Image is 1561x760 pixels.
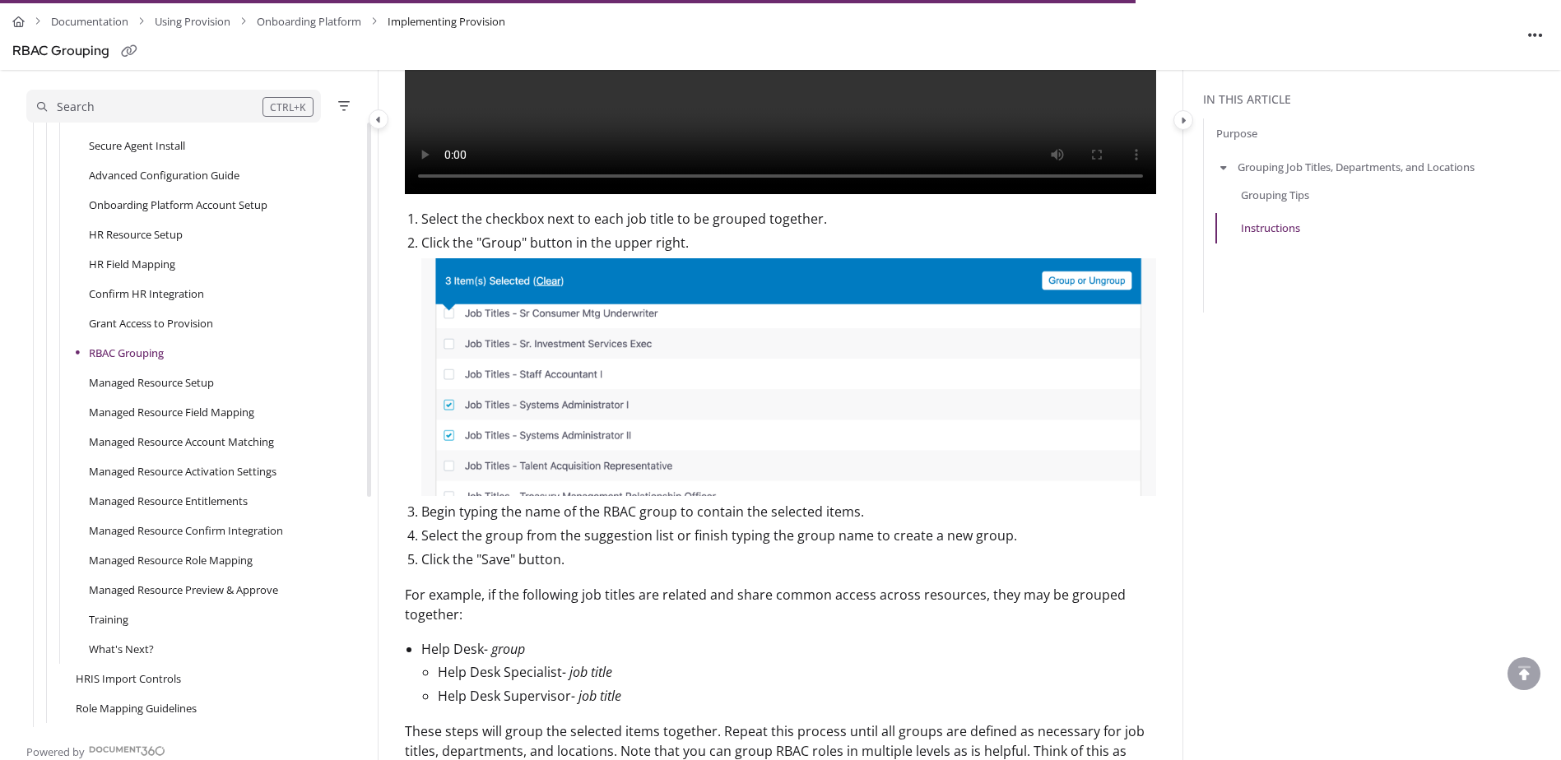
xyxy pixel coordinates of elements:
[421,500,1156,524] li: Begin typing the name of the RBAC group to contain the selected items.
[438,684,1156,708] li: Help Desk Supervisor
[421,258,1156,496] img: image-1678287661180.png
[26,740,165,760] a: Powered by Document360 - opens in a new tab
[1216,158,1231,176] button: arrow
[1241,187,1309,203] a: Grouping Tips
[405,585,1156,624] p: For example, if the following job titles are related and share common access across resources, th...
[421,231,1156,497] li: Click the "Group" button in the upper right.
[89,582,278,598] a: Managed Resource Preview & Approve
[116,39,142,65] button: Copy link of
[1216,125,1257,141] a: Purpose
[89,167,239,183] a: Advanced Configuration Guide
[26,90,321,123] button: Search
[421,207,1156,231] li: Select the checkbox next to each job title to be grouped together.
[89,641,154,657] a: What's Next?
[89,404,254,420] a: Managed Resource Field Mapping
[89,137,185,154] a: Secure Agent Install
[89,552,253,568] a: Managed Resource Role Mapping
[89,493,248,509] a: Managed Resource Entitlements
[26,744,85,760] span: Powered by
[1173,110,1193,130] button: Category toggle
[89,256,175,272] a: HR Field Mapping
[76,700,197,716] a: Role Mapping Guidelines
[257,10,361,34] a: Onboarding Platform
[76,670,181,687] a: HRIS Import Controls
[89,345,164,361] a: RBAC Grouping
[421,637,1156,708] li: Help Desk
[57,98,95,116] div: Search
[51,10,128,34] a: Documentation
[562,663,612,681] em: - job title
[89,315,213,331] a: Grant Access to Provision
[12,10,25,34] a: Home
[1241,220,1300,236] a: Instructions
[89,433,274,450] a: Managed Resource Account Matching
[1522,21,1549,48] button: Article more options
[1203,90,1554,109] div: In this article
[12,39,109,63] div: RBAC Grouping
[89,374,214,391] a: Managed Resource Setup
[89,611,128,628] a: Training
[89,746,165,756] img: Document360
[89,463,276,480] a: Managed Resource Activation Settings
[369,109,388,129] button: Category toggle
[388,10,505,34] span: Implementing Provision
[89,226,183,243] a: HR Resource Setup
[438,660,1156,684] li: Help Desk Specialist
[421,548,1156,572] li: Click the "Save" button.
[89,285,204,302] a: Confirm HR Integration
[1238,159,1475,175] a: Grouping Job Titles, Departments, and Locations
[484,640,525,658] em: - group
[155,10,230,34] a: Using Provision
[1508,657,1540,690] div: scroll to top
[89,197,267,213] a: Onboarding Platform Account Setup
[334,96,354,116] button: Filter
[571,687,621,705] em: - job title
[421,524,1156,548] li: Select the group from the suggestion list or finish typing the group name to create a new group.
[89,522,283,539] a: Managed Resource Confirm Integration
[262,97,314,117] div: CTRL+K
